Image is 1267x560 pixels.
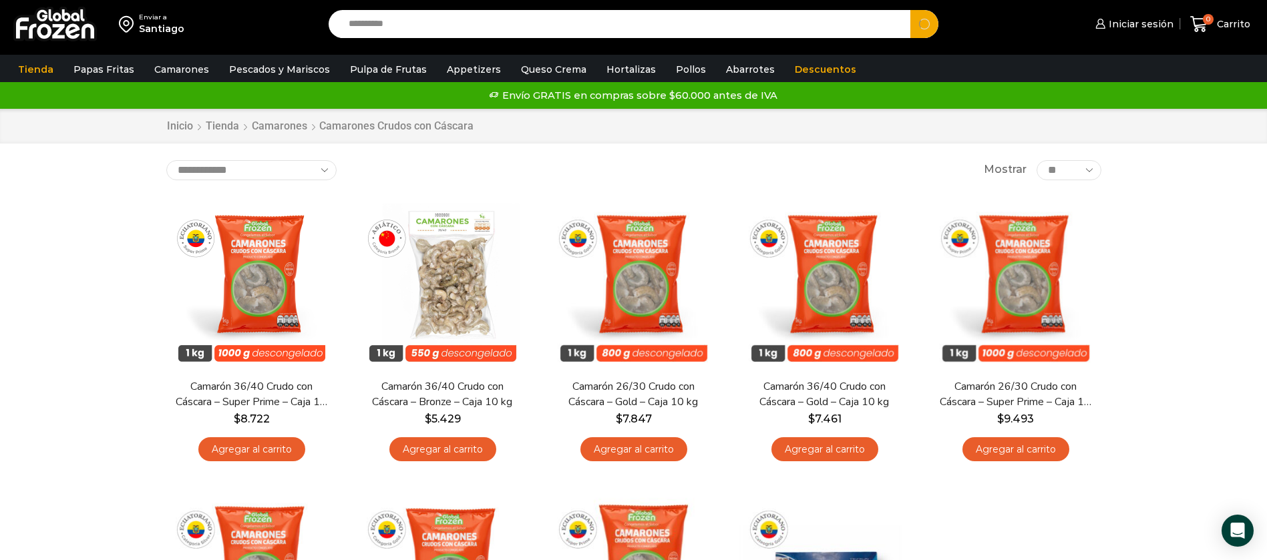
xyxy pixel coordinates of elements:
[319,119,474,132] h1: Camarones Crudos con Cáscara
[205,119,240,134] a: Tienda
[616,412,652,425] bdi: 7.847
[1092,11,1173,37] a: Iniciar sesión
[343,57,433,82] a: Pulpa de Frutas
[771,437,878,462] a: Agregar al carrito: “Camarón 36/40 Crudo con Cáscara - Gold - Caja 10 kg”
[234,412,240,425] span: $
[67,57,141,82] a: Papas Fritas
[365,379,519,410] a: Camarón 36/40 Crudo con Cáscara – Bronze – Caja 10 kg
[148,57,216,82] a: Camarones
[425,412,461,425] bdi: 5.429
[984,162,1027,178] span: Mostrar
[808,412,842,425] bdi: 7.461
[222,57,337,82] a: Pescados y Mariscos
[198,437,305,462] a: Agregar al carrito: “Camarón 36/40 Crudo con Cáscara - Super Prime - Caja 10 kg”
[1203,14,1214,25] span: 0
[440,57,508,82] a: Appetizers
[174,379,328,410] a: Camarón 36/40 Crudo con Cáscara – Super Prime – Caja 10 kg
[166,119,194,134] a: Inicio
[938,379,1092,410] a: Camarón 26/30 Crudo con Cáscara – Super Prime – Caja 10 kg
[139,22,184,35] div: Santiago
[580,437,687,462] a: Agregar al carrito: “Camarón 26/30 Crudo con Cáscara - Gold - Caja 10 kg”
[600,57,663,82] a: Hortalizas
[997,412,1004,425] span: $
[719,57,781,82] a: Abarrotes
[234,412,270,425] bdi: 8.722
[119,13,139,35] img: address-field-icon.svg
[669,57,713,82] a: Pollos
[808,412,815,425] span: $
[166,119,474,134] nav: Breadcrumb
[1222,515,1254,547] div: Open Intercom Messenger
[166,160,337,180] select: Pedido de la tienda
[389,437,496,462] a: Agregar al carrito: “Camarón 36/40 Crudo con Cáscara - Bronze - Caja 10 kg”
[11,57,60,82] a: Tienda
[997,412,1034,425] bdi: 9.493
[514,57,593,82] a: Queso Crema
[1105,17,1173,31] span: Iniciar sesión
[556,379,710,410] a: Camarón 26/30 Crudo con Cáscara – Gold – Caja 10 kg
[616,412,622,425] span: $
[1187,9,1254,40] a: 0 Carrito
[788,57,863,82] a: Descuentos
[747,379,901,410] a: Camarón 36/40 Crudo con Cáscara – Gold – Caja 10 kg
[251,119,308,134] a: Camarones
[1214,17,1250,31] span: Carrito
[139,13,184,22] div: Enviar a
[910,10,938,38] button: Search button
[425,412,431,425] span: $
[962,437,1069,462] a: Agregar al carrito: “Camarón 26/30 Crudo con Cáscara - Super Prime - Caja 10 kg”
